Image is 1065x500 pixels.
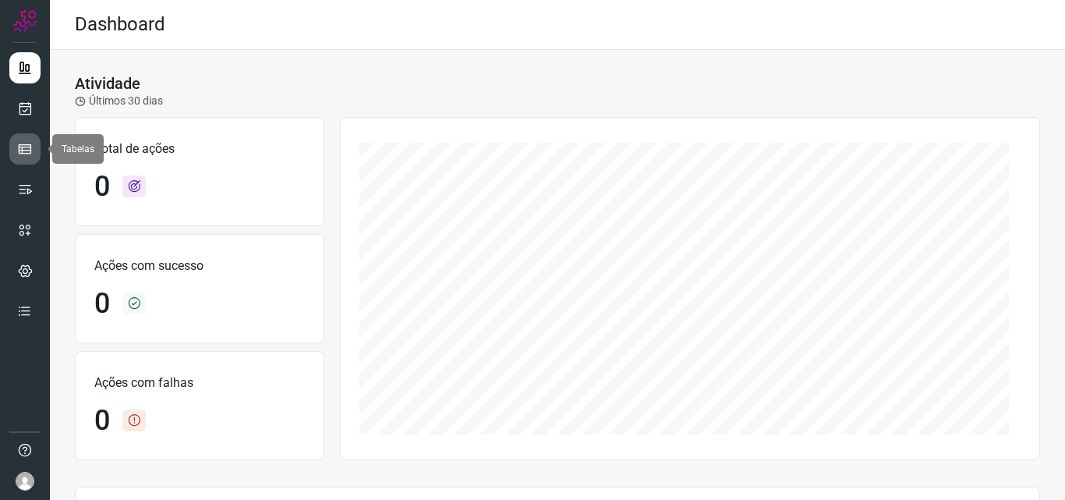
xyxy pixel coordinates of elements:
[75,93,163,109] p: Últimos 30 dias
[94,170,110,204] h1: 0
[75,13,165,36] h2: Dashboard
[94,140,305,158] p: Total de ações
[16,472,34,491] img: avatar-user-boy.jpg
[75,74,140,93] h3: Atividade
[13,9,37,33] img: Logo
[94,257,305,275] p: Ações com sucesso
[94,374,305,392] p: Ações com falhas
[94,404,110,438] h1: 0
[94,287,110,321] h1: 0
[62,144,94,154] span: Tabelas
